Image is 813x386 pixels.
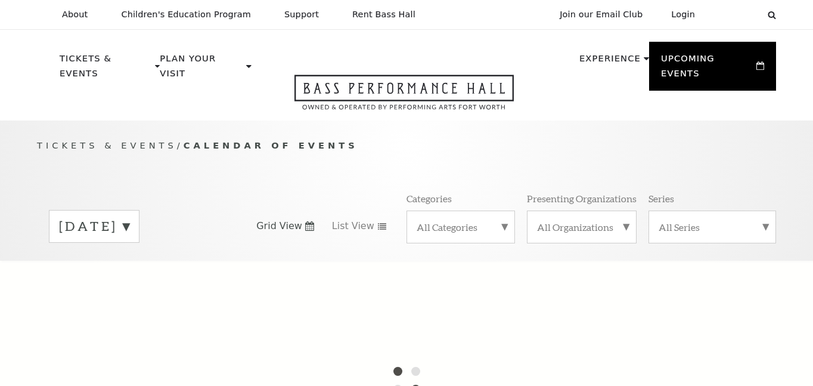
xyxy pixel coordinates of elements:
[406,192,452,205] p: Categories
[60,51,152,88] p: Tickets & Events
[59,217,129,236] label: [DATE]
[121,10,251,20] p: Children's Education Program
[284,10,319,20] p: Support
[659,221,766,233] label: All Series
[332,220,374,233] span: List View
[661,51,753,88] p: Upcoming Events
[579,51,641,73] p: Experience
[256,220,302,233] span: Grid View
[527,192,637,205] p: Presenting Organizations
[648,192,674,205] p: Series
[537,221,626,233] label: All Organizations
[714,9,756,20] select: Select:
[37,140,177,150] span: Tickets & Events
[37,138,776,153] p: /
[352,10,415,20] p: Rent Bass Hall
[160,51,243,88] p: Plan Your Visit
[417,221,505,233] label: All Categories
[184,140,358,150] span: Calendar of Events
[62,10,88,20] p: About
